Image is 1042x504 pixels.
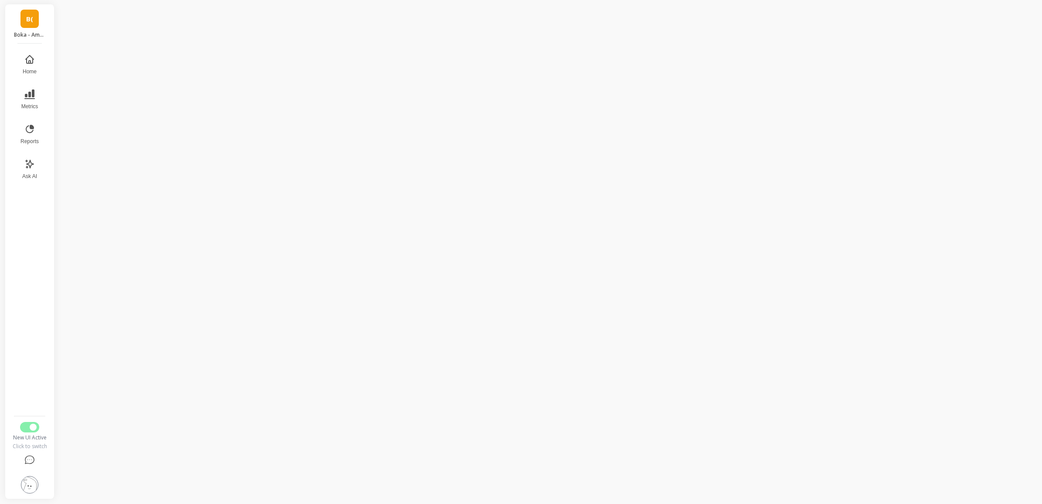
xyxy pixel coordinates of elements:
p: Boka - Amazon (Essor) [14,31,46,38]
span: Ask AI [22,173,37,180]
button: Home [15,49,44,80]
div: New UI Active [12,434,48,441]
button: Metrics [15,84,44,115]
button: Reports [15,119,44,150]
span: B( [26,14,33,24]
span: Reports [20,138,39,145]
button: Switch to Legacy UI [20,422,39,432]
button: Settings [12,471,48,499]
span: Metrics [21,103,38,110]
button: Ask AI [15,154,44,185]
img: profile picture [21,476,38,494]
div: Click to switch [12,443,48,450]
button: Help [12,450,48,471]
span: Home [23,68,37,75]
